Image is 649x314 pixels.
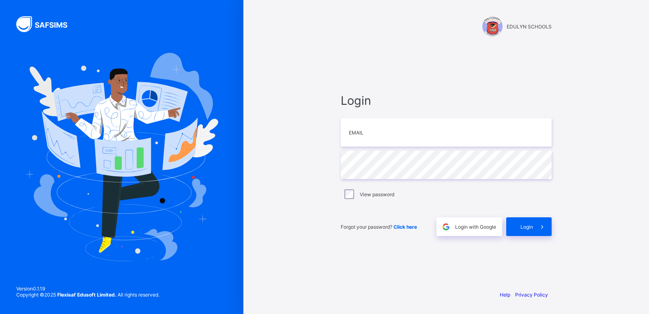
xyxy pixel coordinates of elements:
a: Privacy Policy [515,292,548,298]
label: View password [360,191,394,197]
span: Forgot your password? [341,224,417,230]
img: Hero Image [25,53,218,261]
span: EDULYN SCHOOLS [507,24,552,30]
span: Copyright © 2025 All rights reserved. [16,292,159,298]
span: Login with Google [455,224,496,230]
span: Login [341,93,552,108]
span: Login [520,224,533,230]
img: google.396cfc9801f0270233282035f929180a.svg [441,222,451,232]
span: Version 0.1.19 [16,286,159,292]
strong: Flexisaf Edusoft Limited. [57,292,116,298]
a: Help [500,292,510,298]
img: SAFSIMS Logo [16,16,77,32]
a: Click here [393,224,417,230]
